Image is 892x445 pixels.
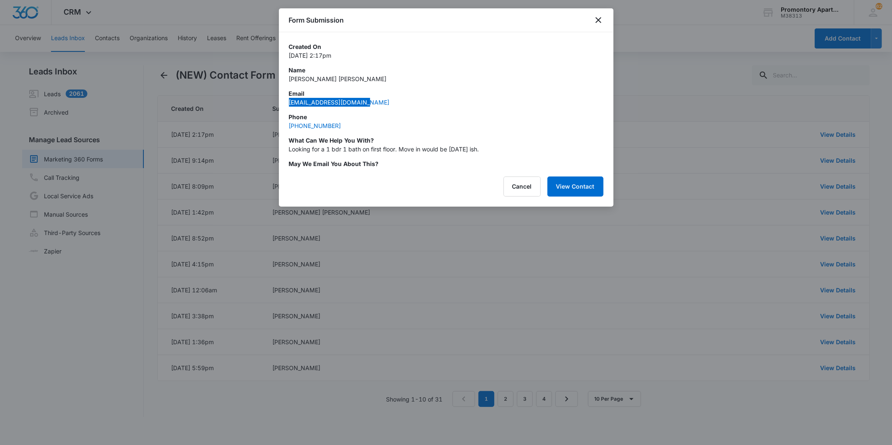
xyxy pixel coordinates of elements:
[289,42,603,51] p: Created On
[289,113,603,121] p: Phone
[289,66,603,74] p: Name
[593,15,603,25] button: close
[504,176,541,197] button: Cancel
[289,15,344,25] h1: Form Submission
[289,122,341,129] a: [PHONE_NUMBER]
[289,145,603,153] p: Looking for a 1 bdr 1 bath on first floor. Move in would be [DATE] ish.
[547,176,603,197] button: View Contact
[289,51,603,60] p: [DATE] 2:17pm
[289,136,603,145] p: What can we help you with?
[289,89,603,98] p: Email
[289,159,603,168] p: May we email you about this?
[289,99,390,106] a: [EMAIL_ADDRESS][DOMAIN_NAME]
[289,74,603,83] p: [PERSON_NAME] [PERSON_NAME]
